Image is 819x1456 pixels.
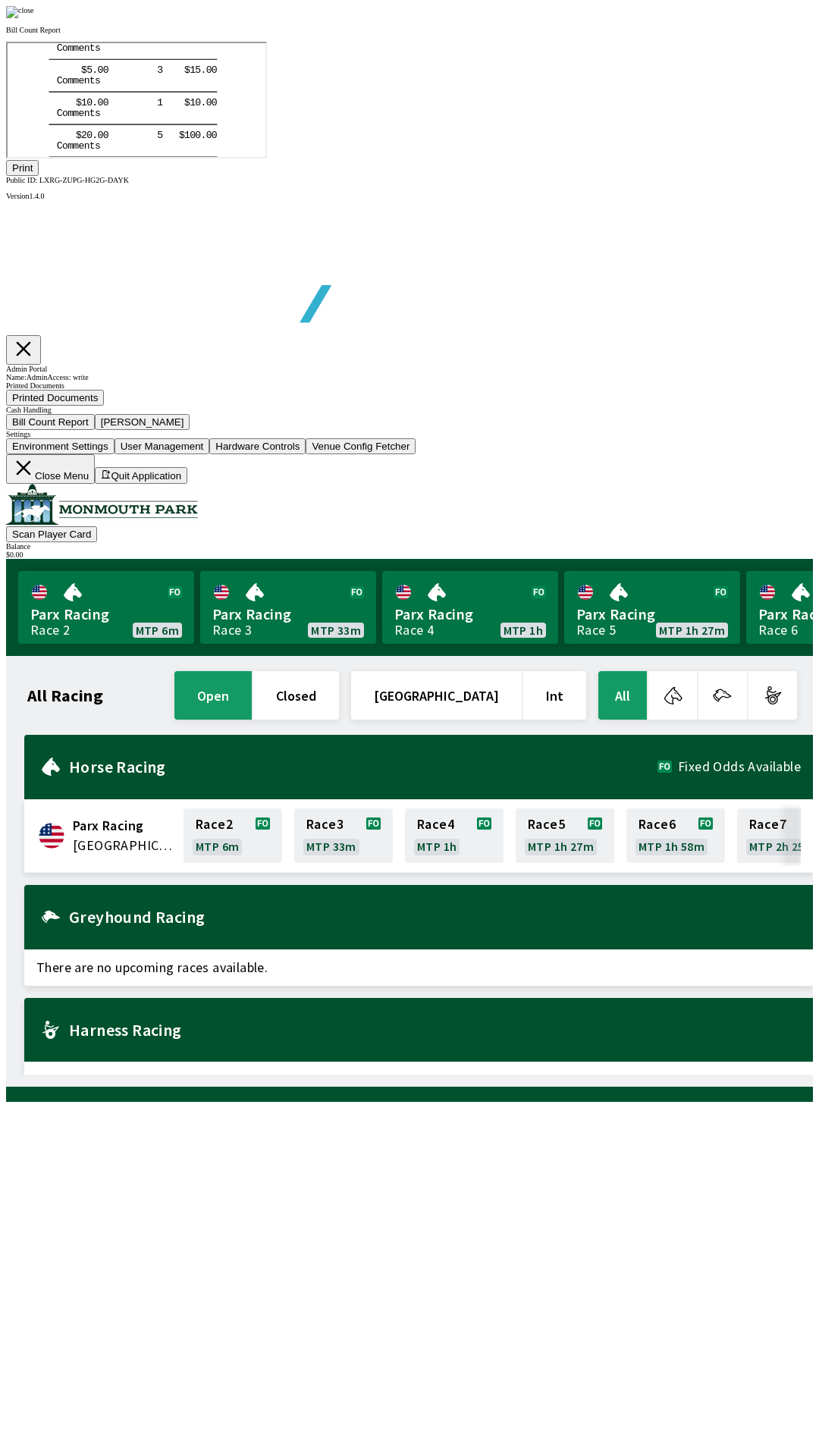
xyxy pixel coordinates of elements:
[394,624,434,636] div: Race 4
[294,808,393,863] a: Race3MTP 33m
[41,200,476,360] img: global tote logo
[60,97,66,108] tspan: m
[96,54,102,65] tspan: 0
[77,65,83,77] tspan: n
[73,816,174,836] span: Parx Racing
[90,54,96,65] tspan: 0
[253,671,339,720] button: closed
[177,86,183,98] tspan: 1
[82,97,88,108] tspan: t
[199,86,205,98] tspan: 0
[79,86,85,98] tspan: 0
[200,571,376,644] a: Parx RacingRace 3MTP 33m
[74,54,80,65] tspan: 1
[65,65,71,77] tspan: m
[18,571,194,644] a: Parx RacingRace 2MTP 6m
[68,54,74,65] tspan: $
[639,840,704,852] span: MTP 1h 58m
[306,438,416,454] button: Venue Config Fetcher
[74,86,80,98] tspan: 2
[184,808,282,863] a: Race2MTP 6m
[188,86,194,98] tspan: 0
[528,840,594,852] span: MTP 1h 27m
[71,65,77,77] tspan: e
[174,671,252,720] button: open
[6,551,813,559] div: $ 0.00
[564,571,740,644] a: Parx RacingRace 5MTP 1h 27m
[79,54,85,65] tspan: 0
[55,97,61,108] tspan: o
[523,671,586,720] button: Int
[96,86,102,98] tspan: 0
[182,54,188,65] tspan: 1
[136,624,179,636] span: MTP 6m
[6,430,813,438] div: Settings
[87,65,93,77] tspan: s
[71,97,77,108] tspan: e
[55,65,61,77] tspan: o
[24,949,813,986] span: There are no upcoming races available.
[69,1024,801,1036] h2: Harness Racing
[30,604,182,624] span: Parx Racing
[90,86,96,98] tspan: 0
[204,86,210,98] tspan: 0
[115,438,210,454] button: User Management
[95,414,190,430] button: [PERSON_NAME]
[65,97,71,108] tspan: m
[351,671,522,720] button: [GEOGRAPHIC_DATA]
[6,438,115,454] button: Environment Settings
[82,65,88,77] tspan: t
[6,484,198,525] img: venue logo
[212,604,364,624] span: Parx Racing
[6,542,813,551] div: Balance
[68,86,74,98] tspan: $
[6,42,267,158] iframe: ReportvIEWER
[6,26,813,34] p: Bill Count Report
[306,840,356,852] span: MTP 33m
[209,438,306,454] button: Hardware Controls
[30,624,70,636] div: Race 2
[6,365,813,373] div: Admin Portal
[6,192,813,200] div: Version 1.4.0
[516,808,614,863] a: Race5MTP 1h 27m
[171,86,177,98] tspan: $
[6,373,813,381] div: Name: Admin Access: write
[678,761,801,773] span: Fixed Odds Available
[311,624,361,636] span: MTP 33m
[659,624,725,636] span: MTP 1h 27m
[758,624,798,636] div: Race 6
[204,54,210,65] tspan: 0
[87,97,93,108] tspan: s
[639,818,676,830] span: Race 6
[69,911,801,923] h2: Greyhound Racing
[193,54,199,65] tspan: .
[626,808,725,863] a: Race6MTP 1h 58m
[149,86,155,98] tspan: 5
[24,1062,813,1098] span: There are no upcoming races available.
[417,840,457,852] span: MTP 1h
[6,406,813,414] div: Cash Handling
[95,467,187,484] button: Quit Application
[576,604,728,624] span: Parx Racing
[6,381,813,390] div: Printed Documents
[39,176,129,184] span: LXRG-ZUPG-HG2G-DAYK
[504,624,543,636] span: MTP 1h
[49,97,55,108] tspan: C
[6,526,97,542] button: Scan Player Card
[212,624,252,636] div: Race 3
[576,624,616,636] div: Race 5
[77,97,83,108] tspan: n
